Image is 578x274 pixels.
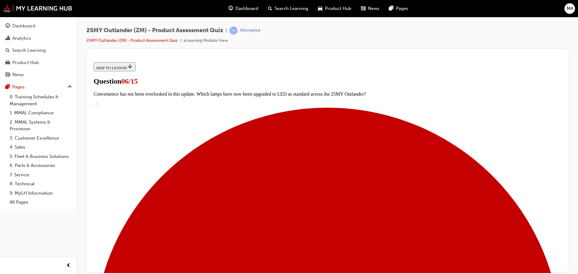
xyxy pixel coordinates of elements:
[7,179,74,189] a: 8. Technical
[7,170,74,180] a: 7. Service
[7,152,74,161] a: 5. Fleet & Business Solutions
[5,60,10,66] span: car-icon
[5,23,10,29] span: guage-icon
[567,5,573,12] span: MA
[235,5,258,12] span: Dashboard
[2,2,44,11] button: SKIP TO LESSON
[3,5,72,12] img: mmal
[564,3,575,14] button: MA
[12,84,25,91] div: Pages
[66,262,71,269] span: prev-icon
[228,5,233,12] span: guage-icon
[226,27,227,34] span: |
[384,2,413,15] a: pages-iconPages
[2,45,74,56] a: Search Learning
[7,198,74,207] a: All Pages
[2,20,74,32] a: Dashboard
[356,2,384,15] a: news-iconNews
[313,2,356,15] a: car-iconProduct Hub
[5,36,10,41] span: chart-icon
[229,26,238,35] span: learningRecordVerb_ATTEMPT-icon
[368,5,379,12] span: News
[268,5,272,12] span: search-icon
[325,5,351,12] span: Product Hub
[224,2,263,15] a: guage-iconDashboard
[5,72,10,78] span: news-icon
[12,71,24,78] div: News
[240,28,260,33] div: Attempted
[275,5,308,12] span: Search Learning
[12,47,46,54] div: Search Learning
[7,161,74,170] a: 6. Parts & Accessories
[2,69,74,80] a: News
[263,2,313,15] a: search-iconSearch Learning
[5,85,10,90] span: pages-icon
[7,134,74,143] a: 3. Customer Excellence
[7,189,74,198] a: 9. MyLH Information
[318,5,322,12] span: car-icon
[7,92,74,108] a: 0. Training Schedules & Management
[389,5,393,12] span: pages-icon
[361,5,365,12] span: news-icon
[68,83,72,91] span: up-icon
[5,6,42,10] span: SKIP TO LESSON
[2,82,74,93] button: Pages
[86,38,178,43] a: 25MY Outlander (ZM) - Product Assessment Quiz
[7,108,74,118] a: 1. MMAL Compliance
[184,37,228,44] li: eLearning Module View
[5,48,10,53] span: search-icon
[2,19,74,82] button: DashboardAnalyticsSearch LearningProduct HubNews
[396,5,408,12] span: Pages
[2,33,74,44] a: Analytics
[12,59,39,66] div: Product Hub
[7,118,74,134] a: 2. MMAL Systems & Processes
[7,143,74,152] a: 4. Sales
[12,23,35,29] div: Dashboard
[12,35,31,42] div: Analytics
[86,27,223,34] span: 25MY Outlander (ZM) - Product Assessment Quiz
[2,57,74,68] a: Product Hub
